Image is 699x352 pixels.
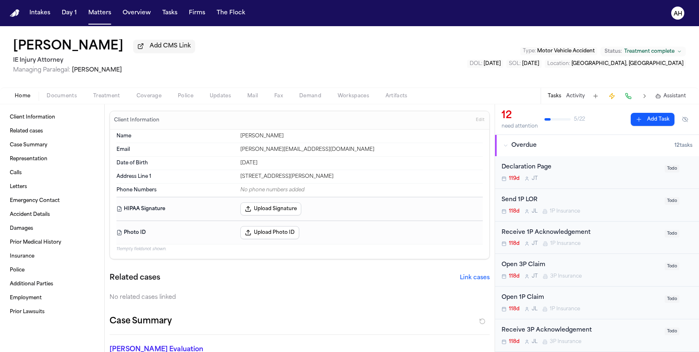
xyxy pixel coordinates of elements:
dt: Photo ID [116,226,235,239]
button: Change status from Treatment complete [600,47,686,56]
span: Demand [299,93,321,99]
a: Letters [7,180,98,193]
span: Todo [665,197,679,205]
span: 5 / 22 [574,116,585,123]
span: Type : [523,49,536,54]
span: Insurance [10,253,34,260]
p: 11 empty fields not shown. [116,246,483,252]
div: No phone numbers added [240,187,483,193]
div: Open 3P Claim [502,260,660,270]
a: Case Summary [7,139,98,152]
button: Link cases [460,274,490,282]
h2: Case Summary [110,315,172,328]
a: Day 1 [58,6,80,20]
img: Finch Logo [10,9,20,17]
text: AH [674,11,682,17]
a: Overview [119,6,154,20]
button: Activity [566,93,585,99]
span: DOL : [470,61,482,66]
button: Edit SOL: 2027-03-25 [506,60,542,68]
button: Make a Call [623,90,634,102]
span: Fax [274,93,283,99]
span: Add CMS Link [150,42,191,50]
span: Treatment [93,93,120,99]
a: Emergency Contact [7,194,98,207]
a: Home [10,9,20,17]
h2: Related cases [110,272,160,284]
div: Send 1P LOR [502,195,660,205]
a: Related cases [7,125,98,138]
a: Client Information [7,111,98,124]
span: Accident Details [10,211,50,218]
span: Todo [665,327,679,335]
span: Phone Numbers [116,187,157,193]
dt: Name [116,133,235,139]
span: Police [10,267,25,274]
span: Todo [665,165,679,173]
button: Tasks [548,93,561,99]
span: Additional Parties [10,281,53,287]
button: Add CMS Link [133,40,195,53]
span: Location : [547,61,570,66]
div: No related cases linked [110,294,490,302]
span: 3P Insurance [550,339,581,345]
span: 1P Insurance [550,240,580,247]
div: Open task: Declaration Page [495,156,699,189]
span: 118d [509,306,520,312]
span: Police [178,93,193,99]
a: Representation [7,152,98,166]
span: 118d [509,208,520,215]
button: Overdue12tasks [495,135,699,156]
span: Case Summary [10,142,47,148]
h1: [PERSON_NAME] [13,39,123,54]
button: Edit Type: Motor Vehicle Accident [520,47,597,55]
a: Prior Medical History [7,236,98,249]
span: 118d [509,273,520,280]
button: Intakes [26,6,54,20]
h2: IE Injury Attorney [13,56,195,65]
a: Prior Lawsuits [7,305,98,318]
div: Receive 1P Acknowledgement [502,228,660,238]
dt: Address Line 1 [116,173,235,180]
span: Edit [476,117,484,123]
a: The Flock [213,6,249,20]
span: Damages [10,225,33,232]
button: Tasks [159,6,181,20]
button: Upload Photo ID [240,226,299,239]
div: Declaration Page [502,163,660,172]
div: Receive 3P Acknowledgement [502,326,660,335]
a: Employment [7,291,98,305]
a: Calls [7,166,98,179]
span: 119d [509,175,520,182]
button: Create Immediate Task [606,90,618,102]
div: [STREET_ADDRESS][PERSON_NAME] [240,173,483,180]
span: Documents [47,93,77,99]
span: Todo [665,295,679,303]
button: Upload Signature [240,202,301,215]
span: J L [532,339,538,345]
div: [DATE] [240,160,483,166]
button: Add Task [631,113,674,126]
button: Edit Location: Ontario, CA [545,60,686,68]
span: [GEOGRAPHIC_DATA], [GEOGRAPHIC_DATA] [571,61,683,66]
span: Managing Paralegal: [13,67,70,73]
span: Employment [10,295,42,301]
a: Firms [186,6,208,20]
span: J L [532,306,538,312]
span: Prior Medical History [10,239,61,246]
span: 118d [509,240,520,247]
span: SOL : [509,61,521,66]
span: Letters [10,184,27,190]
div: Open 1P Claim [502,293,660,303]
div: Open task: Receive 3P Acknowledgement [495,319,699,352]
span: Status: [605,48,622,55]
button: Edit [473,114,487,127]
button: Edit matter name [13,39,123,54]
span: Emergency Contact [10,197,60,204]
a: Additional Parties [7,278,98,291]
div: [PERSON_NAME][EMAIL_ADDRESS][DOMAIN_NAME] [240,146,483,153]
span: Home [15,93,30,99]
span: Motor Vehicle Accident [537,49,595,54]
button: Matters [85,6,114,20]
div: Open task: Open 3P Claim [495,254,699,287]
